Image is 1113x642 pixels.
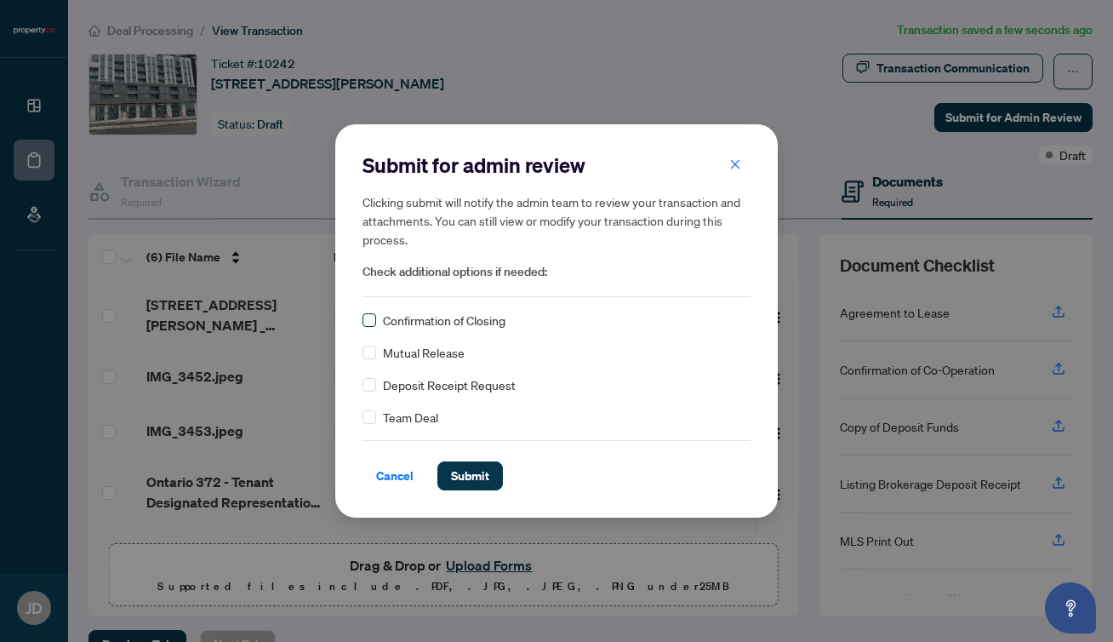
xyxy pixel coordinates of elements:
h2: Submit for admin review [362,152,751,179]
button: Submit [437,461,503,490]
span: Cancel [376,462,414,490]
span: Submit [451,462,489,490]
span: Team Deal [383,408,438,427]
button: Open asap [1045,582,1096,633]
span: Mutual Release [383,343,465,362]
button: Cancel [362,461,427,490]
span: Confirmation of Closing [383,311,505,330]
h5: Clicking submit will notify the admin team to review your transaction and attachments. You can st... [362,192,751,249]
span: Check additional options if needed: [362,262,751,282]
span: close [729,158,741,170]
span: Deposit Receipt Request [383,375,516,394]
